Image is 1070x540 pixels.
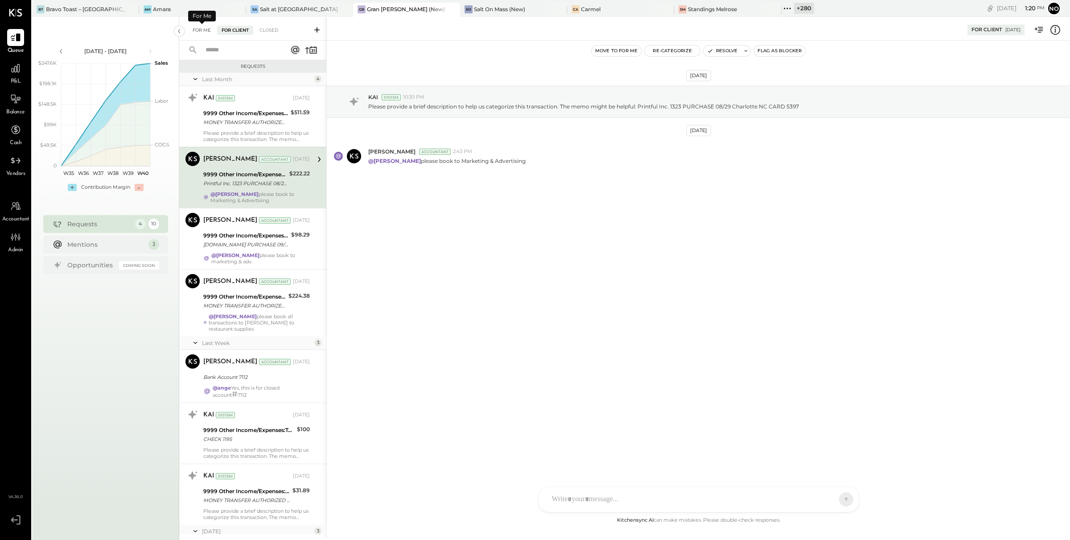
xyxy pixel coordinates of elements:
text: W38 [107,170,119,176]
div: Accountant [259,217,291,224]
div: SO [465,5,473,13]
div: KAI [203,411,214,420]
div: please book to marketing & adv. [211,252,310,265]
div: MONEY TRANSFER AUTHORIZED ON 09/12 VENMO *[PERSON_NAME] Visa Direct NY S305255638582795 CARD 5397 [203,301,286,310]
text: 0 [53,162,57,169]
div: + [68,184,77,191]
div: Please provide a brief description to help us categorize this transaction. The memo might be help... [203,508,310,520]
div: [DATE] [293,278,310,285]
div: 9999 Other Income/Expenses:To Be Classified [203,231,288,240]
strong: @ange [213,385,231,391]
text: $198.1K [39,80,57,87]
span: # [232,389,238,399]
div: [PERSON_NAME] [203,277,257,286]
div: Salt On Mass (New) [474,5,525,13]
div: System [216,412,235,418]
text: $247.6K [38,60,57,66]
a: Accountant [0,198,31,224]
text: W37 [93,170,103,176]
div: Mentions [67,240,144,249]
div: [PERSON_NAME] [203,216,257,225]
div: $100 [297,425,310,434]
span: P&L [11,78,21,86]
text: Labor [155,98,168,104]
div: [DATE] [293,217,310,224]
div: + 280 [794,3,814,14]
div: $511.59 [291,108,310,117]
div: 9999 Other Income/Expenses:To Be Classified [203,170,287,179]
div: 3 [314,339,321,346]
div: 9999 Other Income/Expenses:To Be Classified [203,109,288,118]
button: Resolve [704,46,741,56]
div: Amara [153,5,171,13]
button: Re-Categorize [645,46,700,56]
a: Queue [0,29,31,55]
div: 4 [314,75,321,83]
div: Last Month [202,75,312,83]
a: Cash [0,121,31,147]
div: Requests [67,220,131,228]
text: W39 [122,170,133,176]
div: copy link [986,4,995,13]
a: Balance [0,91,31,116]
div: MONEY TRANSFER AUTHORIZED ON 09/23 VENMO *[PERSON_NAME] Visa Direct NY S385266766751674 CARD 5397 [203,496,290,505]
div: Sa [251,5,259,13]
text: $49.5K [40,142,57,148]
div: $222.22 [289,169,310,178]
div: Accountant [419,149,451,155]
text: W36 [78,170,89,176]
div: Yes, this is for closed account 7112 [213,385,310,398]
div: $224.38 [288,291,310,300]
span: Cash [10,139,21,147]
div: KAI [203,472,214,481]
div: Accountant [259,359,291,365]
button: Flag as Blocker [754,46,805,56]
span: Vendors [6,170,25,178]
text: Sales [155,60,168,66]
span: KAI [368,93,378,101]
div: Accountant [259,156,291,162]
text: W35 [63,170,74,176]
div: $31.89 [292,486,310,495]
text: W40 [137,170,148,176]
div: BT [37,5,45,13]
div: [PERSON_NAME] [203,155,257,164]
a: Admin [0,228,31,254]
span: Queue [8,47,24,55]
div: MONEY TRANSFER AUTHORIZED ON 09/19 VENMO *[PERSON_NAME] Visa Direct NY S465262824740407 CARD 5397 [203,118,288,127]
div: Opportunities [67,261,115,270]
div: Contribution Margin [81,184,130,191]
div: Standings Melrose [688,5,737,13]
div: [DATE] [1005,27,1021,33]
text: $148.5K [38,101,57,107]
span: 10:30 PM [403,94,424,101]
div: 3 [148,239,159,250]
div: Last Week [202,339,312,347]
div: Carmel [581,5,601,13]
div: For Client [971,26,1002,33]
div: [DATE] [686,125,711,136]
div: GB [358,5,366,13]
span: [PERSON_NAME] [368,148,416,155]
div: Printful Inc. 1323 PURCHASE 08/29 Charlotte NC CARD 5397 [203,179,287,188]
div: please book all transactions to [PERSON_NAME] to restaurant supplies [209,313,310,332]
div: [DATE] [293,95,310,102]
div: [DATE] [997,4,1045,12]
div: 9999 Other Income/Expenses:To Be Classified [203,487,290,496]
div: System [216,473,235,479]
div: Accountant [259,278,291,285]
div: Requests [184,63,322,70]
div: Ca [572,5,580,13]
div: For Me [188,11,216,21]
div: Please provide a brief description to help us categorize this transaction. The memo might be help... [203,130,310,142]
div: please book to Marketing & Advertising [210,191,310,204]
div: [DATE] [293,156,310,163]
p: please book to Marketing & Advertising [368,157,526,165]
div: For Me [188,26,215,35]
div: Am [144,5,152,13]
a: Vendors [0,152,31,178]
div: 4 [135,219,146,229]
div: [DATE] - [DATE] [68,47,144,55]
div: System [382,94,401,100]
span: Accountant [2,216,29,224]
